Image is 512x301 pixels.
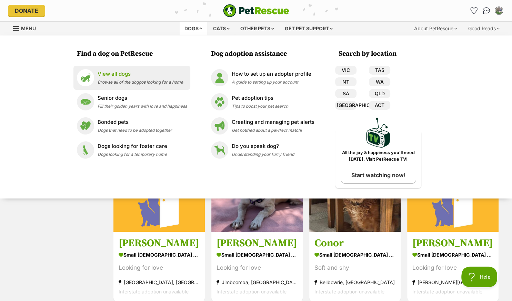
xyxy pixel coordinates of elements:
span: Get notified about a pawfect match! [232,128,302,133]
a: View all dogs View all dogs Browse all of the doggos looking for a home [77,69,187,86]
h3: [PERSON_NAME] [119,237,200,250]
span: Dogs that need to be adopted together [98,128,172,133]
a: WA [369,77,390,86]
a: NT [335,77,357,86]
a: Conversations [481,5,492,16]
p: Senior dogs [98,94,187,102]
a: [GEOGRAPHIC_DATA] [335,101,357,110]
div: Good Reads [463,22,504,35]
a: Start watching now! [341,167,416,183]
h3: [PERSON_NAME] [412,237,493,250]
ul: Account quick links [469,5,504,16]
span: Fill their golden years with love and happiness [98,104,187,109]
img: How to set up an adopter profile [211,69,228,86]
img: Do you speak dog? [211,141,228,159]
a: QLD [369,89,390,98]
p: Do you speak dog? [232,142,294,150]
h3: Find a dog on PetRescue [77,49,190,59]
span: A guide to setting up your account [232,79,298,85]
div: Other pets [235,22,279,35]
img: Creating and managing pet alerts [211,117,228,135]
p: Pet adoption tips [232,94,288,102]
img: logo-e224e6f780fb5917bec1dbf3a21bbac754714ae5b6737aabdf751b685950b380.svg [223,4,289,17]
span: Interstate adoption unavailable [119,289,189,295]
div: Bellbowrie, [GEOGRAPHIC_DATA] [314,278,395,287]
div: [GEOGRAPHIC_DATA], [GEOGRAPHIC_DATA] [119,278,200,287]
span: Interstate adoption unavailable [217,289,287,295]
div: [PERSON_NAME][GEOGRAPHIC_DATA], [GEOGRAPHIC_DATA] [412,278,493,287]
span: Dogs looking for a temporary home [98,152,167,157]
span: Browse all of the doggos looking for a home [98,79,183,85]
h3: Conor [314,237,395,250]
p: Creating and managing pet alerts [232,118,314,126]
a: Senior dogs Senior dogs Fill their golden years with love and happiness [77,93,187,110]
img: Pet adoption tips [211,93,228,110]
a: Pet adoption tips Pet adoption tips Tips to boost your pet search [211,93,314,110]
span: Interstate adoption unavailable [412,289,482,295]
img: PetRescue TV logo [366,118,390,148]
a: How to set up an adopter profile How to set up an adopter profile A guide to setting up your account [211,69,314,86]
div: Looking for love [217,264,298,273]
a: Creating and managing pet alerts Creating and managing pet alerts Get notified about a pawfect ma... [211,117,314,135]
span: Tips to boost your pet search [232,104,288,109]
div: Dogs [180,22,207,35]
img: Bonded pets [77,117,94,135]
p: Dogs looking for foster care [98,142,167,150]
p: View all dogs [98,70,183,78]
div: Cats [208,22,234,35]
div: Looking for love [119,264,200,273]
h3: Dog adoption assistance [211,49,318,59]
a: Dogs looking for foster care Dogs looking for foster care Dogs looking for a temporary home [77,141,187,159]
div: About PetRescue [409,22,462,35]
div: Get pet support [280,22,338,35]
div: small [DEMOGRAPHIC_DATA] Dog [217,250,298,260]
div: small [DEMOGRAPHIC_DATA] Dog [119,250,200,260]
img: Senior dogs [77,93,94,110]
a: TAS [369,66,390,75]
div: Jimboomba, [GEOGRAPHIC_DATA] [217,278,298,287]
p: How to set up an adopter profile [232,70,311,78]
button: My account [493,5,504,16]
a: VIC [335,66,357,75]
a: Favourites [469,5,480,16]
a: Donate [8,5,45,17]
div: Soft and shy [314,264,395,273]
img: Merelyn Matheson profile pic [495,7,502,14]
img: View all dogs [77,69,94,86]
p: All the joy & happiness you’ll need [DATE]. Visit PetRescue TV! [340,150,416,163]
img: Dogs looking for foster care [77,141,94,159]
div: Looking for love [412,264,493,273]
div: small [DEMOGRAPHIC_DATA] Dog [314,250,395,260]
a: SA [335,89,357,98]
span: Menu [21,25,36,31]
a: ACT [369,101,390,110]
a: Menu [13,22,41,34]
h3: [PERSON_NAME] [217,237,298,250]
h3: Search by location [339,49,421,59]
a: PetRescue [223,4,289,17]
a: Do you speak dog? Do you speak dog? Understanding your furry friend [211,141,314,159]
span: Interstate adoption unavailable [314,289,384,295]
iframe: Help Scout Beacon - Open [461,267,498,287]
img: chat-41dd97257d64d25036548639549fe6c8038ab92f7586957e7f3b1b290dea8141.svg [483,7,490,14]
p: Bonded pets [98,118,172,126]
a: Bonded pets Bonded pets Dogs that need to be adopted together [77,117,187,135]
span: Understanding your furry friend [232,152,294,157]
div: small [DEMOGRAPHIC_DATA] Dog [412,250,493,260]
